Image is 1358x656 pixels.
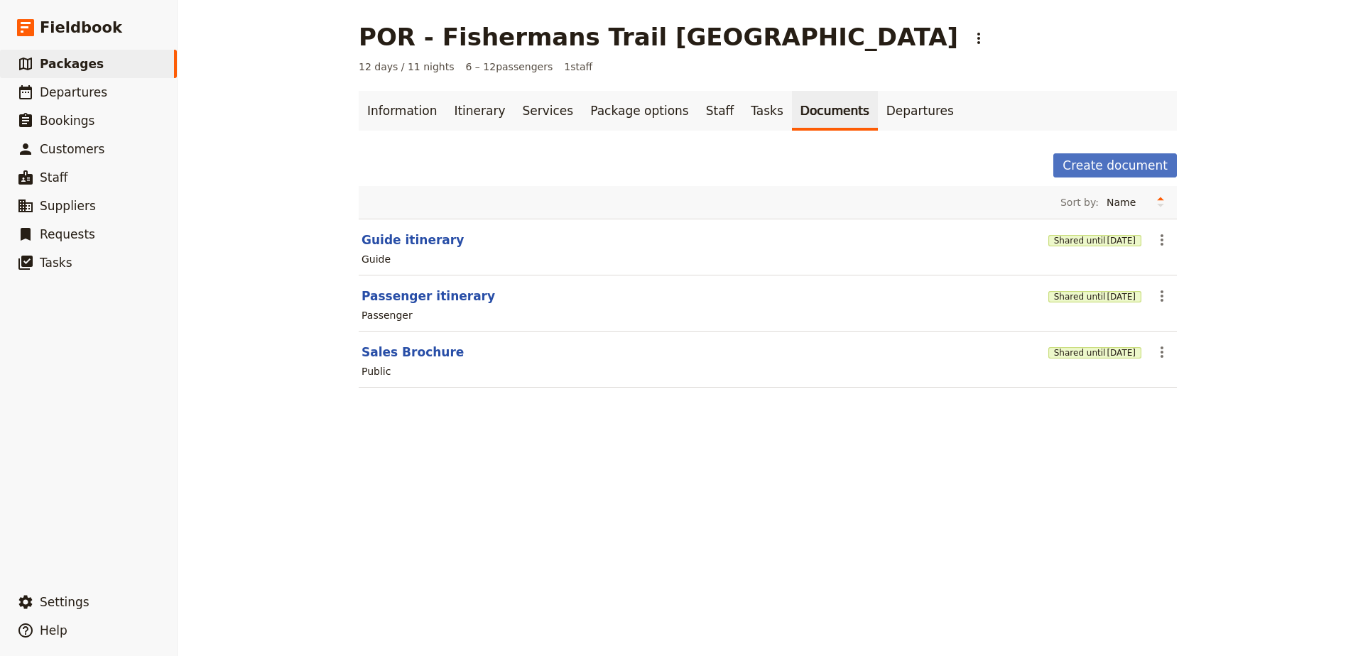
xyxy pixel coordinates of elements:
[40,57,104,71] span: Packages
[445,91,514,131] a: Itinerary
[564,60,592,74] span: 1 staff
[359,23,958,51] h1: POR - Fishermans Trail [GEOGRAPHIC_DATA]
[40,256,72,270] span: Tasks
[792,91,878,131] a: Documents
[40,17,122,38] span: Fieldbook
[362,288,495,305] button: Passenger itinerary
[1150,228,1174,252] button: Actions
[40,142,104,156] span: Customers
[582,91,697,131] a: Package options
[362,252,391,266] div: Guide
[514,91,582,131] a: Services
[362,344,464,361] button: Sales Brochure
[1053,153,1177,177] button: Create document
[40,85,107,99] span: Departures
[1048,347,1141,359] button: Shared until[DATE]
[40,227,95,241] span: Requests
[40,199,96,213] span: Suppliers
[1048,235,1141,246] button: Shared until[DATE]
[878,91,962,131] a: Departures
[359,91,445,131] a: Information
[466,60,553,74] span: 6 – 12 passengers
[742,91,792,131] a: Tasks
[1107,235,1136,246] span: [DATE]
[1150,192,1171,213] button: Change sort direction
[40,170,68,185] span: Staff
[1048,291,1141,302] button: Shared until[DATE]
[359,60,455,74] span: 12 days / 11 nights
[1100,192,1150,213] select: Sort by:
[362,231,464,248] button: Guide itinerary
[697,91,743,131] a: Staff
[1060,195,1099,209] span: Sort by:
[362,308,413,322] div: Passenger
[1107,291,1136,302] span: [DATE]
[1150,340,1174,364] button: Actions
[1150,284,1174,308] button: Actions
[40,595,89,609] span: Settings
[1107,347,1136,359] span: [DATE]
[362,364,391,378] div: Public
[40,114,94,128] span: Bookings
[40,623,67,638] span: Help
[967,26,991,50] button: Actions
